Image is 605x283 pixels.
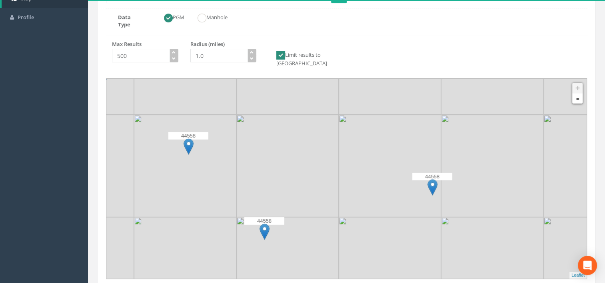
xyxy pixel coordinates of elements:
[244,217,284,225] p: 44558
[190,40,257,48] p: Radius (miles)
[190,14,228,22] label: Manhole
[184,138,194,155] img: marker-icon.png
[412,173,452,181] p: 44558
[572,83,583,93] a: +
[572,93,583,104] a: -
[571,273,585,277] a: Leaflet
[578,256,597,275] div: Open Intercom Messenger
[427,179,437,195] img: marker-icon.png
[18,14,34,21] span: Profile
[156,14,184,22] label: PGM
[112,40,178,48] p: Max Results
[260,223,270,240] img: marker-icon.png
[268,51,335,67] label: Limit results to [GEOGRAPHIC_DATA]
[112,14,150,28] label: Data Type
[168,132,208,140] p: 44558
